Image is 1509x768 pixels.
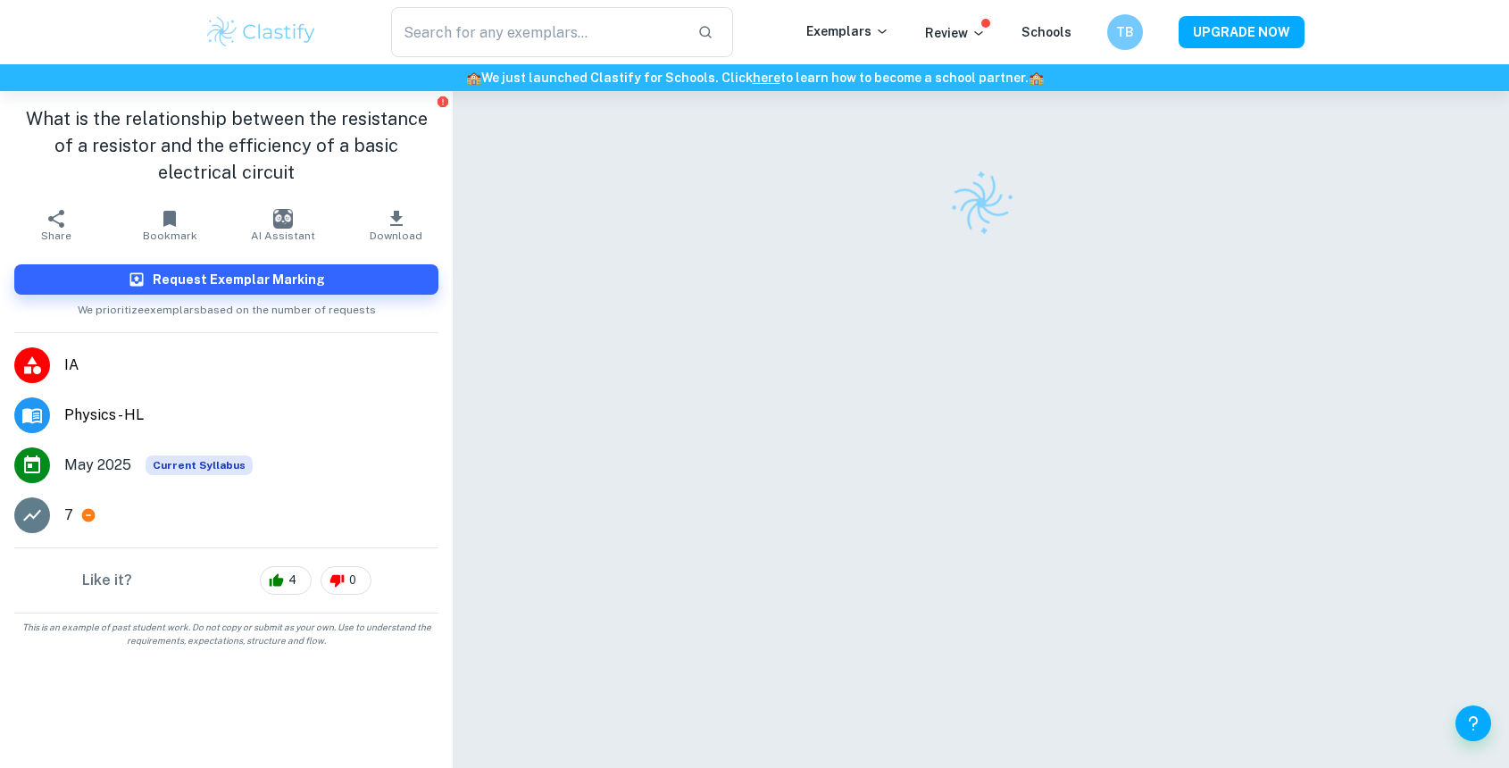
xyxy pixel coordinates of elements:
button: Bookmark [113,200,227,250]
button: Download [339,200,453,250]
button: TB [1107,14,1143,50]
button: Report issue [436,95,449,108]
button: UPGRADE NOW [1179,16,1305,48]
div: This exemplar is based on the current syllabus. Feel free to refer to it for inspiration/ideas wh... [146,455,253,475]
span: 4 [279,572,306,589]
span: May 2025 [64,455,131,476]
button: Help and Feedback [1455,705,1491,741]
span: IA [64,355,438,376]
button: AI Assistant [227,200,340,250]
h6: Request Exemplar Marking [153,270,325,289]
input: Search for any exemplars... [391,7,683,57]
h1: What is the relationship between the resistance of a resistor and the efficiency of a basic elect... [14,105,438,186]
span: Current Syllabus [146,455,253,475]
img: Clastify logo [204,14,318,50]
span: 🏫 [1029,71,1044,85]
span: 0 [339,572,366,589]
img: AI Assistant [273,209,293,229]
button: Request Exemplar Marking [14,264,438,295]
h6: Like it? [82,570,132,591]
h6: TB [1115,22,1136,42]
span: Physics - HL [64,405,438,426]
span: This is an example of past student work. Do not copy or submit as your own. Use to understand the... [7,621,446,647]
span: We prioritize exemplars based on the number of requests [78,295,376,318]
span: Download [370,230,422,242]
span: AI Assistant [251,230,315,242]
img: Clastify logo [937,159,1024,246]
div: 0 [321,566,371,595]
a: Schools [1021,25,1071,39]
span: Bookmark [143,230,197,242]
p: Exemplars [806,21,889,41]
a: here [753,71,780,85]
p: 7 [64,505,73,526]
p: Review [925,23,986,43]
span: 🏫 [466,71,481,85]
h6: We just launched Clastify for Schools. Click to learn how to become a school partner. [4,68,1505,88]
span: Share [41,230,71,242]
div: 4 [260,566,312,595]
